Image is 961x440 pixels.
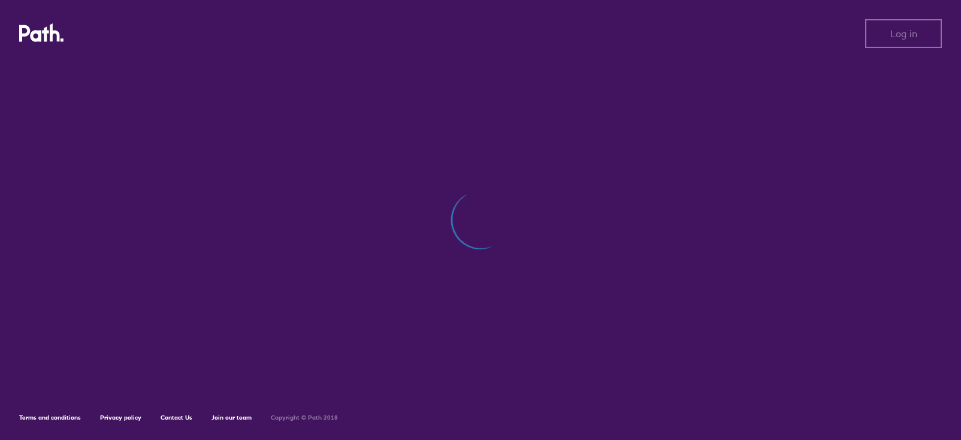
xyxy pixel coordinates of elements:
[19,414,81,421] a: Terms and conditions
[271,414,338,421] h6: Copyright © Path 2018
[890,28,917,39] span: Log in
[211,414,252,421] a: Join our team
[161,414,192,421] a: Contact Us
[100,414,141,421] a: Privacy policy
[865,19,942,48] button: Log in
